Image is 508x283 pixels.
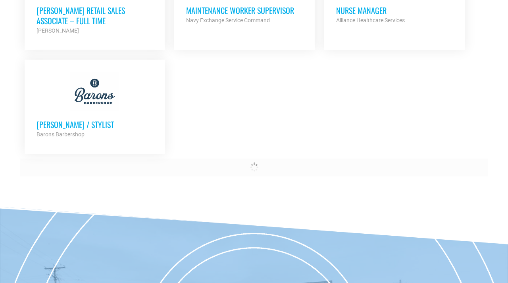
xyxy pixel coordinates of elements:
h3: [PERSON_NAME] Retail Sales Associate – Full Time [37,5,153,26]
h3: Nurse Manager [336,5,453,16]
strong: Navy Exchange Service Command [186,17,270,23]
strong: [PERSON_NAME] [37,27,79,34]
strong: Barons Barbershop [37,131,85,138]
h3: MAINTENANCE WORKER SUPERVISOR [186,5,303,16]
a: [PERSON_NAME] / Stylist Barons Barbershop [25,60,165,151]
strong: Alliance Healthcare Services [336,17,405,23]
h3: [PERSON_NAME] / Stylist [37,119,153,130]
